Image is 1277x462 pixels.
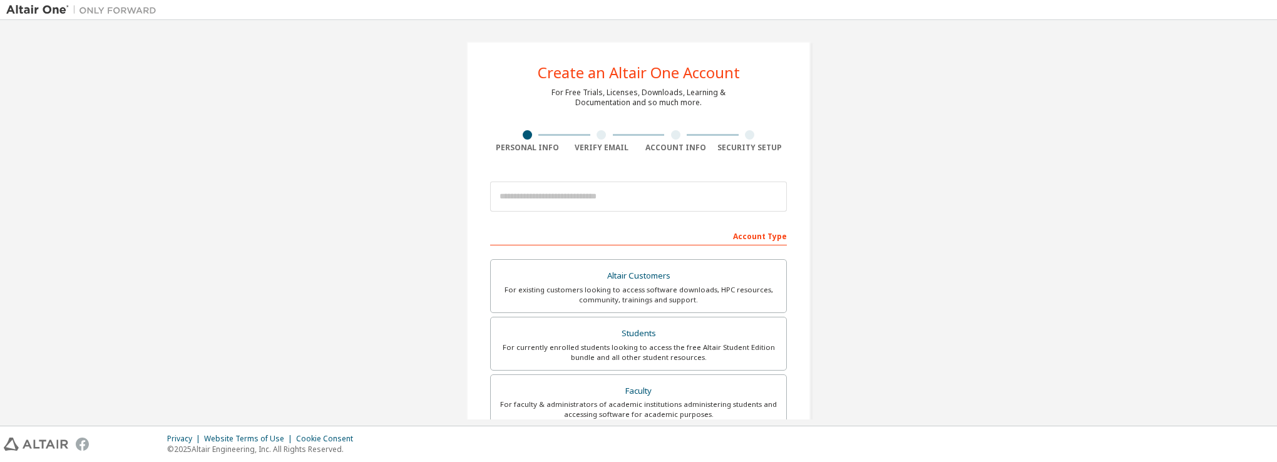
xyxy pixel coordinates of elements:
[638,143,713,153] div: Account Info
[167,434,204,444] div: Privacy
[296,434,361,444] div: Cookie Consent
[167,444,361,454] p: © 2025 Altair Engineering, Inc. All Rights Reserved.
[204,434,296,444] div: Website Terms of Use
[490,143,565,153] div: Personal Info
[538,65,740,80] div: Create an Altair One Account
[565,143,639,153] div: Verify Email
[4,438,68,451] img: altair_logo.svg
[490,225,787,245] div: Account Type
[76,438,89,451] img: facebook.svg
[498,285,779,305] div: For existing customers looking to access software downloads, HPC resources, community, trainings ...
[498,382,779,400] div: Faculty
[551,88,726,108] div: For Free Trials, Licenses, Downloads, Learning & Documentation and so much more.
[713,143,787,153] div: Security Setup
[498,342,779,362] div: For currently enrolled students looking to access the free Altair Student Edition bundle and all ...
[498,399,779,419] div: For faculty & administrators of academic institutions administering students and accessing softwa...
[6,4,163,16] img: Altair One
[498,325,779,342] div: Students
[498,267,779,285] div: Altair Customers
